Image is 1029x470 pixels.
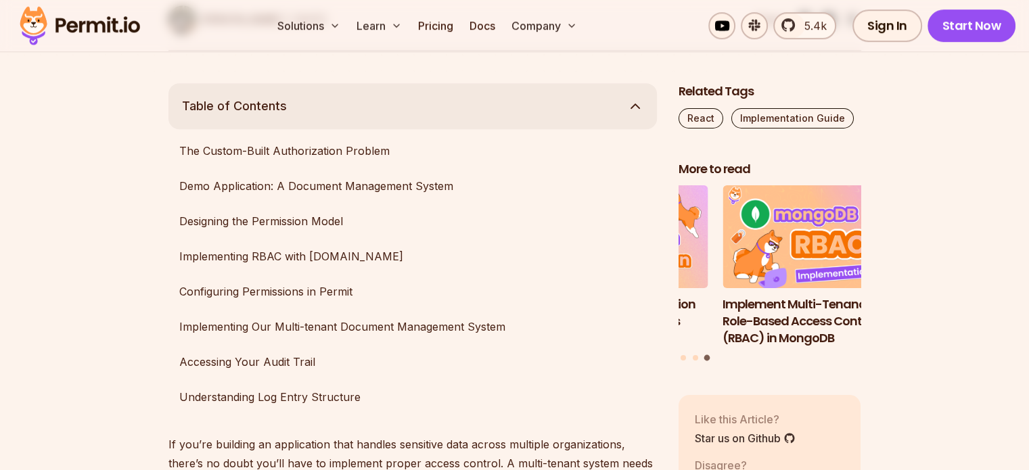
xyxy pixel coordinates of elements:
[723,185,905,346] a: Implement Multi-Tenancy Role-Based Access Control (RBAC) in MongoDBImplement Multi-Tenancy Role-B...
[526,185,708,346] li: 2 of 3
[526,296,708,330] h3: Implementing Authentication and Authorization in Next.js
[168,383,657,410] a: Understanding Log Entry Structure
[182,97,287,116] span: Table of Contents
[681,355,686,360] button: Go to slide 1
[731,108,854,128] a: Implementation Guide
[704,355,710,361] button: Go to slide 3
[695,411,796,427] p: Like this Article?
[168,208,657,235] a: Designing the Permission Model
[413,12,459,39] a: Pricing
[695,430,796,446] a: Star us on Github
[351,12,407,39] button: Learn
[14,3,146,49] img: Permit logo
[679,161,861,178] h2: More to read
[679,83,861,100] h2: Related Tags
[928,9,1016,42] a: Start Now
[168,313,657,340] a: Implementing Our Multi-tenant Document Management System
[168,278,657,305] a: Configuring Permissions in Permit
[679,108,723,128] a: React
[506,12,582,39] button: Company
[168,137,657,164] a: The Custom-Built Authorization Problem
[168,348,657,375] a: Accessing Your Audit Trail
[723,185,905,346] li: 3 of 3
[723,296,905,346] h3: Implement Multi-Tenancy Role-Based Access Control (RBAC) in MongoDB
[679,185,861,362] div: Posts
[852,9,922,42] a: Sign In
[693,355,698,360] button: Go to slide 2
[464,12,501,39] a: Docs
[168,243,657,270] a: Implementing RBAC with [DOMAIN_NAME]
[168,83,657,129] button: Table of Contents
[773,12,836,39] a: 5.4k
[272,12,346,39] button: Solutions
[526,185,708,288] img: Implementing Authentication and Authorization in Next.js
[796,18,827,34] span: 5.4k
[723,185,905,288] img: Implement Multi-Tenancy Role-Based Access Control (RBAC) in MongoDB
[168,172,657,199] a: Demo Application: A Document Management System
